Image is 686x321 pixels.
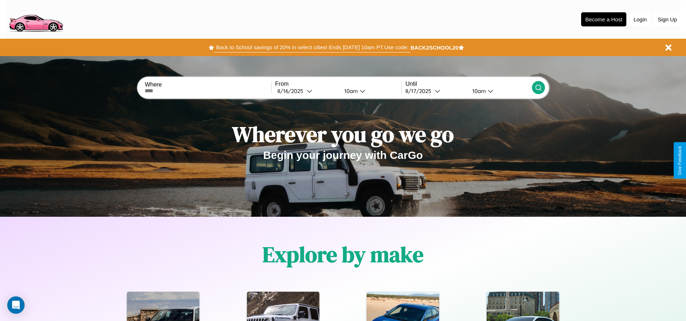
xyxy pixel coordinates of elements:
[410,45,459,51] b: BACK2SCHOOL20
[469,88,488,94] div: 10am
[275,81,401,87] label: From
[405,81,532,87] label: Until
[466,87,532,95] button: 10am
[275,87,338,95] button: 8/16/2025
[677,146,682,175] div: Give Feedback
[654,13,681,26] button: Sign Up
[145,81,271,88] label: Where
[5,4,66,34] img: logo
[630,13,651,26] button: Login
[214,42,410,52] button: Back to School savings of 20% in select cities! Ends [DATE] 10am PT.Use code:
[581,12,626,26] button: Become a Host
[405,88,435,94] div: 8 / 17 / 2025
[341,88,360,94] div: 10am
[338,87,402,95] button: 10am
[263,240,423,269] h1: Explore by make
[7,296,25,314] div: Open Intercom Messenger
[277,88,307,94] div: 8 / 16 / 2025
